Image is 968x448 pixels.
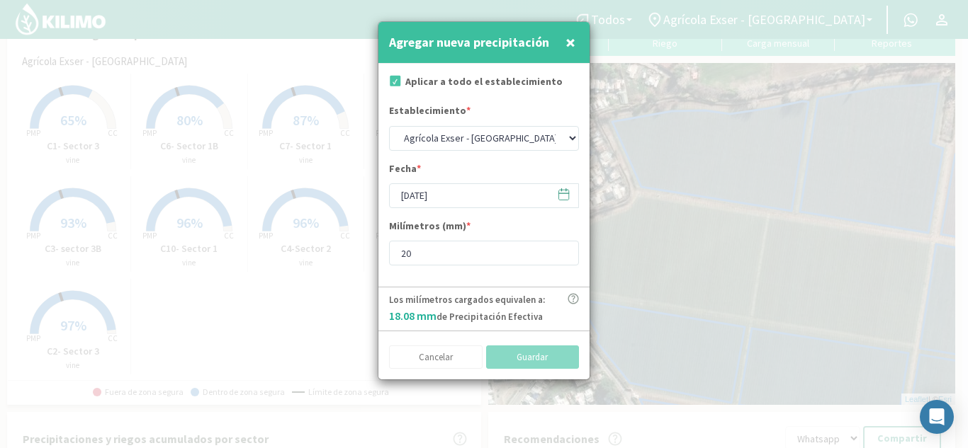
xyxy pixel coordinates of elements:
label: Aplicar a todo el establecimiento [405,74,563,89]
label: Fecha [389,161,421,180]
label: Milímetros (mm) [389,219,471,237]
input: mm [389,241,579,265]
label: Establecimiento [389,103,471,122]
div: Open Intercom Messenger [920,400,954,434]
button: Cancelar [389,345,483,369]
p: Los milímetros cargados equivalen a: de Precipitación Efectiva [389,293,545,324]
span: × [565,30,575,54]
button: Guardar [486,345,580,369]
h4: Agregar nueva precipitación [389,33,549,52]
span: 18.08 mm [389,309,437,323]
button: Close [562,28,579,57]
